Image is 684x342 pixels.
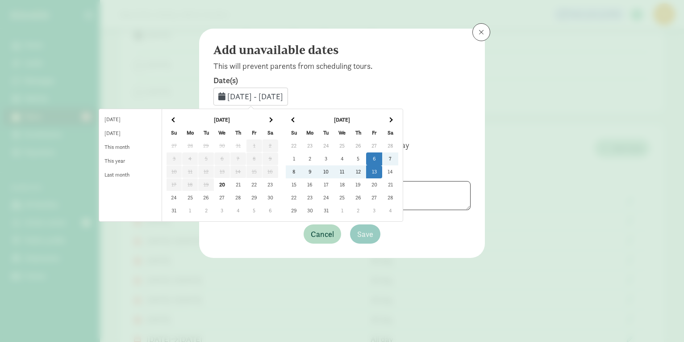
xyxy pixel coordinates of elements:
td: 30 [302,204,318,217]
th: We [214,127,230,139]
td: 19 [350,178,366,191]
td: 27 [366,191,382,204]
td: 22 [286,139,302,152]
th: Tu [318,127,334,139]
td: 9 [302,165,318,178]
th: Su [286,127,302,139]
h4: Add unavailable dates [213,43,463,57]
td: 22 [246,178,262,191]
td: 3 [318,152,334,165]
td: 1 [334,204,350,217]
td: 16 [302,178,318,191]
th: Th [350,127,366,139]
td: 28 [382,139,398,152]
td: 30 [262,191,278,204]
td: 24 [318,139,334,152]
th: [DATE] [182,114,262,127]
td: 21 [230,178,246,191]
th: Tu [198,127,214,139]
th: Su [166,127,182,139]
td: 2 [350,204,366,217]
th: Mo [302,127,318,139]
td: 31 [318,204,334,217]
td: 24 [318,191,334,204]
td: 28 [382,191,398,204]
td: 7 [382,152,398,165]
td: 31 [166,204,182,217]
li: [DATE] [99,127,162,140]
td: 1 [286,152,302,165]
td: 29 [246,191,262,204]
li: This month [99,140,162,154]
li: [DATE] [99,113,162,127]
label: Date(s) [213,75,471,86]
td: 26 [350,139,366,152]
td: 2 [302,152,318,165]
td: 24 [166,191,182,204]
th: [DATE] [302,114,382,127]
td: 20 [366,178,382,191]
td: 21 [382,178,398,191]
iframe: Chat Widget [639,299,684,342]
td: 8 [286,165,302,178]
td: 23 [302,139,318,152]
td: 27 [366,139,382,152]
td: 4 [334,152,350,165]
td: 11 [334,165,350,178]
td: 10 [318,165,334,178]
td: 5 [350,152,366,165]
li: Last month [99,168,162,182]
td: 6 [366,152,382,165]
span: Cancel [311,228,334,240]
th: We [334,127,350,139]
td: 26 [198,191,214,204]
button: Save [350,224,380,244]
td: 2 [198,204,214,217]
th: Mo [182,127,198,139]
td: 25 [334,139,350,152]
th: Fr [246,127,262,139]
td: 25 [334,191,350,204]
td: 4 [230,204,246,217]
th: Sa [262,127,278,139]
td: 14 [382,165,398,178]
td: 15 [286,178,302,191]
td: 17 [318,178,334,191]
td: 4 [382,204,398,217]
span: Save [357,228,373,240]
span: [DATE] - [DATE] [227,91,283,101]
td: 20 [214,178,230,191]
p: This will prevent parents from scheduling tours. [213,61,471,72]
td: 22 [286,191,302,204]
td: 23 [262,178,278,191]
th: Fr [366,127,382,139]
td: 3 [214,204,230,217]
td: 28 [230,191,246,204]
td: 29 [286,204,302,217]
td: 5 [246,204,262,217]
td: 3 [366,204,382,217]
td: 6 [262,204,278,217]
td: 23 [302,191,318,204]
td: 27 [214,191,230,204]
td: 26 [350,191,366,204]
td: 18 [334,178,350,191]
button: Cancel [304,224,341,244]
td: 13 [366,165,382,178]
td: 12 [350,165,366,178]
th: Th [230,127,246,139]
td: 1 [182,204,198,217]
th: Sa [382,127,398,139]
td: 25 [182,191,198,204]
li: This year [99,154,162,168]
